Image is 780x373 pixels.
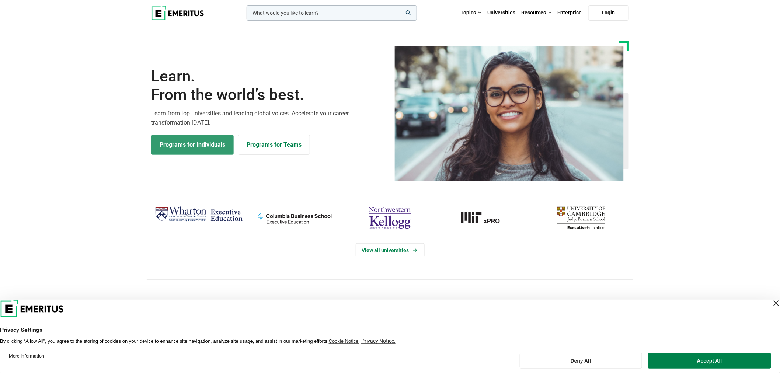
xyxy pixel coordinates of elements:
a: Explore Programs [151,135,234,155]
a: Login [588,5,629,21]
img: Learn from the world's best [395,46,624,181]
a: MIT-xPRO [442,203,530,232]
a: View Universities [356,243,425,257]
a: Explore for Business [238,135,310,155]
h1: Learn. [151,67,386,104]
p: Learn from top universities and leading global voices. Accelerate your career transformation [DATE]. [151,109,386,128]
img: northwestern-kellogg [346,203,434,232]
img: cambridge-judge-business-school [537,203,625,232]
img: Wharton Executive Education [155,203,243,225]
input: woocommerce-product-search-field-0 [247,5,417,21]
img: columbia-business-school [250,203,338,232]
span: From the world’s best. [151,86,386,104]
img: MIT xPRO [442,203,530,232]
